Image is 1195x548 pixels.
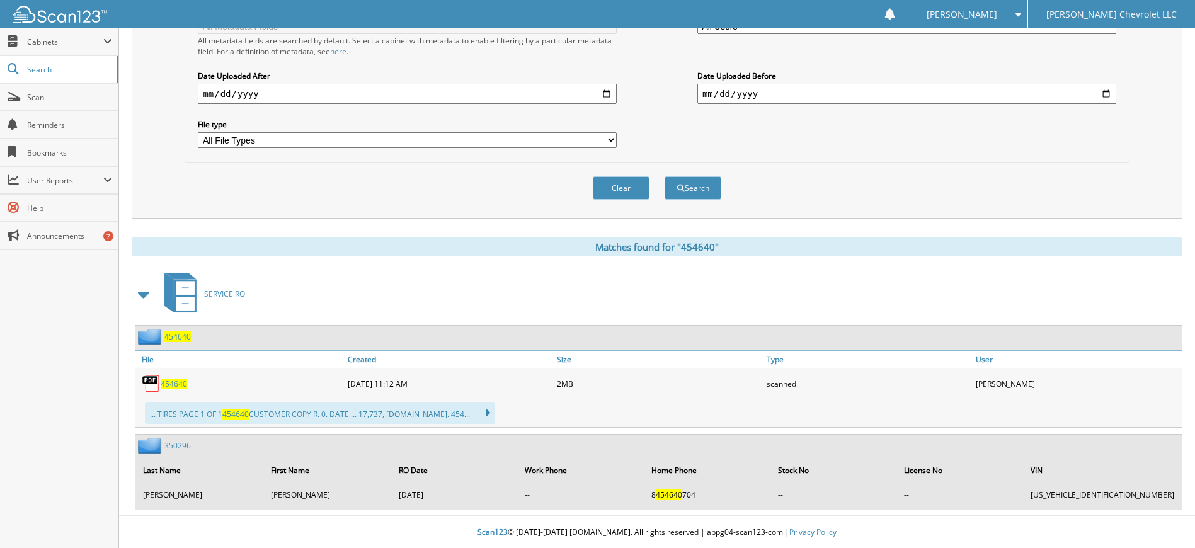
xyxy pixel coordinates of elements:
[1024,457,1181,483] th: VIN
[697,84,1116,104] input: end
[973,351,1182,368] a: User
[265,457,391,483] th: First Name
[477,527,508,537] span: Scan123
[137,457,263,483] th: Last Name
[164,440,191,451] a: 350296
[1046,11,1177,18] span: [PERSON_NAME] Chevrolet LLC
[518,457,643,483] th: Work Phone
[763,371,973,396] div: scanned
[1132,488,1195,548] iframe: Chat Widget
[665,176,721,200] button: Search
[138,329,164,345] img: folder2.png
[772,457,896,483] th: Stock No
[27,175,103,186] span: User Reports
[198,119,617,130] label: File type
[132,237,1182,256] div: Matches found for "454640"
[145,402,495,424] div: ... TIRES PAGE 1 OF 1 CUSTOMER COPY R. 0. DATE ... 17,737, [DOMAIN_NAME]. 454...
[645,484,771,505] td: 8 704
[772,484,896,505] td: --
[161,379,187,389] a: 454640
[13,6,107,23] img: scan123-logo-white.svg
[763,351,973,368] a: Type
[198,84,617,104] input: start
[27,120,112,130] span: Reminders
[345,351,554,368] a: Created
[973,371,1182,396] div: [PERSON_NAME]
[697,71,1116,81] label: Date Uploaded Before
[656,489,682,500] span: 454640
[27,231,112,241] span: Announcements
[222,409,249,420] span: 454640
[135,351,345,368] a: File
[593,176,649,200] button: Clear
[392,484,517,505] td: [DATE]
[345,371,554,396] div: [DATE] 11:12 AM
[554,371,763,396] div: 2MB
[645,457,771,483] th: Home Phone
[927,11,997,18] span: [PERSON_NAME]
[138,438,164,454] img: folder2.png
[392,457,517,483] th: RO Date
[198,35,617,57] div: All metadata fields are searched by default. Select a cabinet with metadata to enable filtering b...
[1024,484,1181,505] td: [US_VEHICLE_IDENTIFICATION_NUMBER]
[898,484,1023,505] td: --
[27,92,112,103] span: Scan
[157,269,245,319] a: SERVICE RO
[142,374,161,393] img: PDF.png
[789,527,837,537] a: Privacy Policy
[27,147,112,158] span: Bookmarks
[204,288,245,299] span: SERVICE RO
[137,484,263,505] td: [PERSON_NAME]
[518,484,643,505] td: --
[27,203,112,214] span: Help
[265,484,391,505] td: [PERSON_NAME]
[103,231,113,241] div: 7
[554,351,763,368] a: Size
[164,331,191,342] a: 454640
[119,517,1195,548] div: © [DATE]-[DATE] [DOMAIN_NAME]. All rights reserved | appg04-scan123-com |
[27,37,103,47] span: Cabinets
[27,64,110,75] span: Search
[330,46,346,57] a: here
[198,71,617,81] label: Date Uploaded After
[898,457,1023,483] th: License No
